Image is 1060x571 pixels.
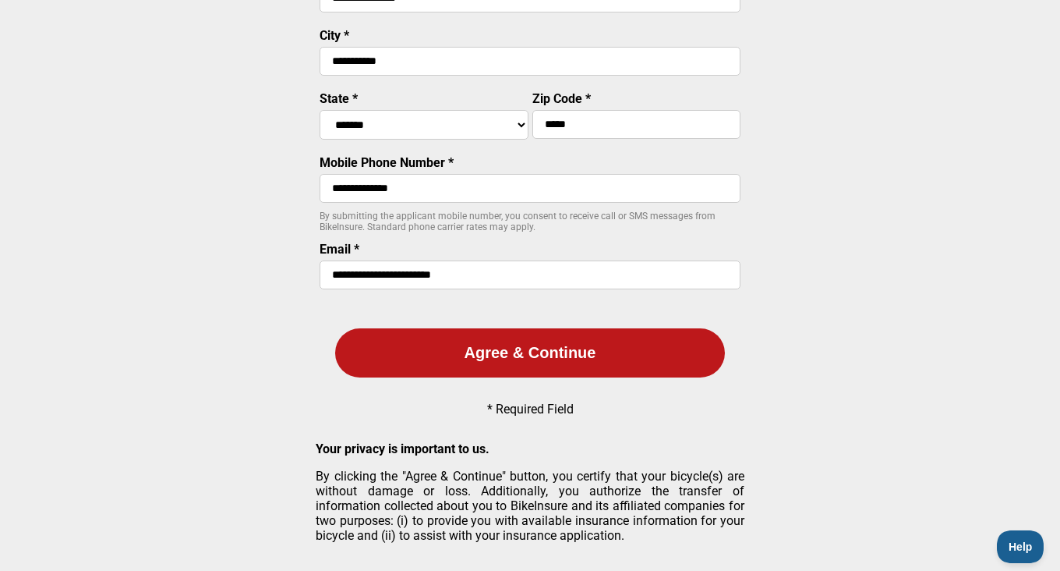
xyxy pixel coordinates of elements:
label: Email * [320,242,359,257]
button: Agree & Continue [335,328,725,378]
label: Zip Code * [532,91,591,106]
p: * Required Field [487,402,574,417]
p: By clicking the "Agree & Continue" button, you certify that your bicycle(s) are without damage or... [316,469,744,543]
iframe: Toggle Customer Support [997,530,1044,563]
label: State * [320,91,358,106]
p: By submitting the applicant mobile number, you consent to receive call or SMS messages from BikeI... [320,211,740,232]
label: City * [320,28,349,43]
label: Mobile Phone Number * [320,155,454,170]
strong: Your privacy is important to us. [316,442,489,456]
